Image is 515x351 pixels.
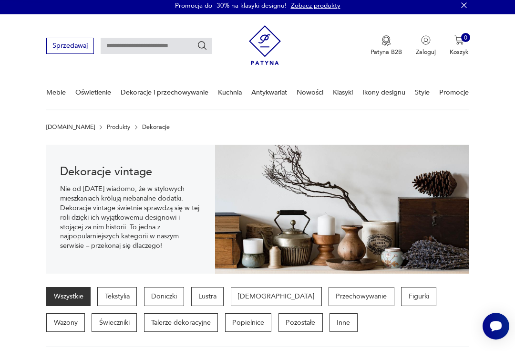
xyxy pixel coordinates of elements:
[46,43,93,49] a: Sprzedawaj
[371,35,402,56] button: Patyna B2B
[225,313,272,332] a: Popielnice
[416,35,436,56] button: Zaloguj
[450,48,469,56] p: Koszyk
[439,76,469,109] a: Promocje
[191,287,224,306] a: Lustra
[215,145,468,274] img: 3afcf10f899f7d06865ab57bf94b2ac8.jpg
[231,287,322,306] a: [DEMOGRAPHIC_DATA]
[46,313,85,332] a: Wazony
[218,76,242,109] a: Kuchnia
[197,41,207,51] button: Szukaj
[454,35,464,45] img: Ikona koszyka
[142,124,170,130] p: Dekoracje
[278,313,323,332] a: Pozostałe
[381,35,391,46] img: Ikona medalu
[415,76,430,109] a: Style
[333,76,353,109] a: Klasyki
[97,287,137,306] a: Tekstylia
[362,76,405,109] a: Ikony designu
[416,48,436,56] p: Zaloguj
[107,124,130,130] a: Produkty
[329,287,394,306] a: Przechowywanie
[450,35,469,56] button: 0Koszyk
[60,167,202,178] h1: Dekoracje vintage
[46,287,91,306] a: Wszystkie
[75,76,111,109] a: Oświetlenie
[175,1,287,10] p: Promocja do -30% na klasyki designu!
[92,313,137,332] a: Świeczniki
[144,313,218,332] a: Talerze dekoracyjne
[461,33,471,43] div: 0
[144,287,185,306] a: Doniczki
[401,287,436,306] a: Figurki
[421,35,431,45] img: Ikonka użytkownika
[483,313,509,340] iframe: Smartsupp widget button
[46,76,66,109] a: Meble
[249,22,281,68] img: Patyna - sklep z meblami i dekoracjami vintage
[251,76,287,109] a: Antykwariat
[60,184,202,251] p: Nie od [DATE] wiadomo, że w stylowych mieszkaniach królują niebanalne dodatki. Dekoracje vintage ...
[46,38,93,53] button: Sprzedawaj
[371,35,402,56] a: Ikona medaluPatyna B2B
[297,76,323,109] a: Nowości
[121,76,208,109] a: Dekoracje i przechowywanie
[46,124,95,130] a: [DOMAIN_NAME]
[291,1,340,10] a: Zobacz produkty
[330,313,358,332] a: Inne
[371,48,402,56] p: Patyna B2B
